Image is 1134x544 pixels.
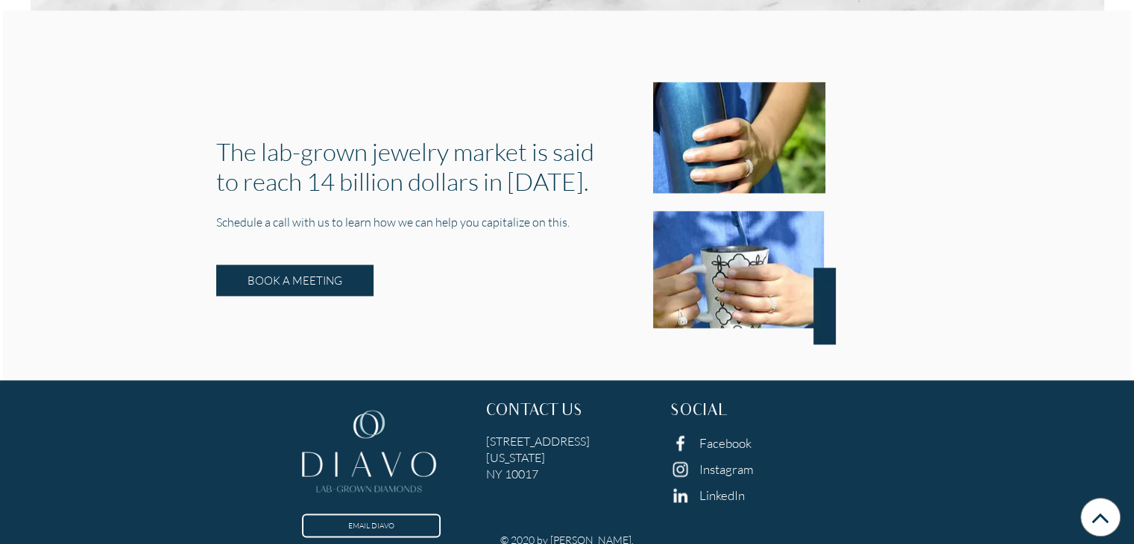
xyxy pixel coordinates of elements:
img: instagram [670,459,690,479]
h5: Schedule a call with us to learn how we can help you capitalize on this. [216,214,617,230]
iframe: Drift Widget Chat Controller [1059,469,1116,526]
a: LinkedIn [699,487,745,503]
a: BOOK A MEETING [216,265,374,296]
img: ring-cup-2 [653,211,836,344]
span: BOOK A MEETING [248,273,342,287]
a: EMAIL DIAVO [302,513,441,537]
h3: SOCIAL [670,403,832,421]
img: ring-cup-1 [653,82,825,193]
h3: CONTACT US [486,403,648,421]
img: footer-logo [302,403,436,504]
h1: The lab-grown jewelry market is said to reach 14 billion dollars in [DATE]. [216,136,617,196]
h5: [STREET_ADDRESS] [US_STATE] NY 10017 [486,433,648,482]
a: Facebook [699,435,752,451]
img: linkedin [670,485,690,505]
a: Instagram [699,461,754,477]
img: facebook [670,433,690,453]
